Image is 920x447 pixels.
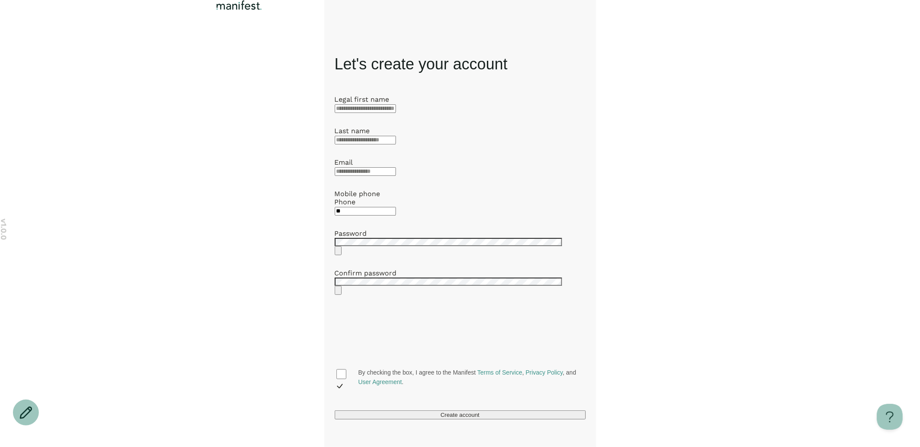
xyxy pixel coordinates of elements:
label: Password [335,229,367,238]
label: Confirm password [335,269,397,277]
button: Create account [335,410,586,419]
label: Legal first name [335,95,389,103]
a: Terms of Service [477,369,522,376]
input: By checking the box, I agree to the Manifest Terms of Service, Privacy Policy, and User Agreement. [336,369,347,379]
div: Phone [335,198,586,206]
button: Show password [335,286,342,295]
h1: Let's create your account [335,54,586,75]
a: Privacy Policy [526,369,563,376]
iframe: Toggle Customer Support [877,404,903,430]
a: User Agreement [358,378,402,385]
button: Show password [335,246,342,255]
span: Create account [440,412,479,418]
label: Email [335,158,353,166]
label: Mobile phone [335,190,380,198]
label: Last name [335,127,370,135]
span: By checking the box, I agree to the Manifest , , and . [358,368,586,387]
